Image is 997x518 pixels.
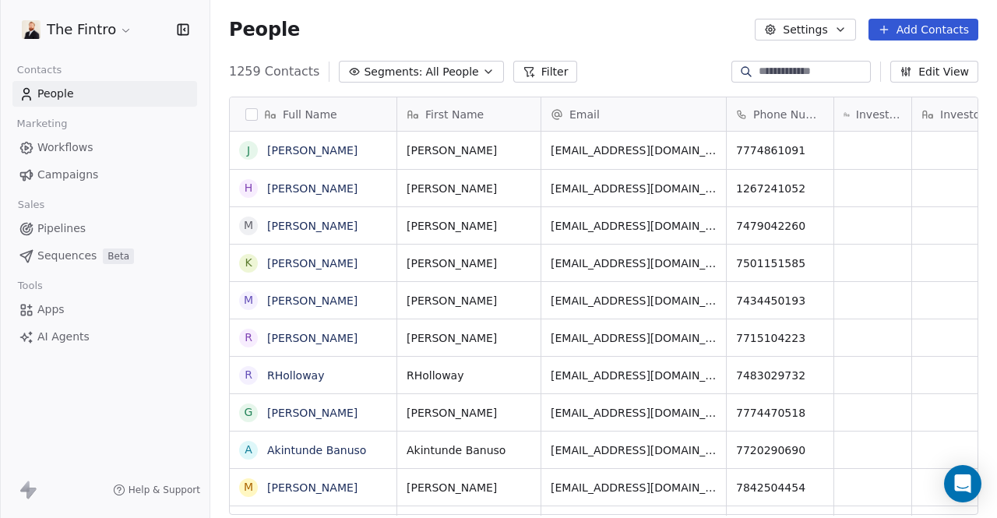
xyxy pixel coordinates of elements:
[267,407,358,419] a: [PERSON_NAME]
[267,332,358,344] a: [PERSON_NAME]
[425,107,484,122] span: First Name
[407,143,531,158] span: [PERSON_NAME]
[11,274,49,298] span: Tools
[22,20,41,39] img: Chris%20Bowyer%201.jpg
[10,112,74,136] span: Marketing
[113,484,200,496] a: Help & Support
[10,58,69,82] span: Contacts
[267,481,358,494] a: [PERSON_NAME]
[245,180,253,196] div: H
[541,97,726,131] div: Email
[551,330,717,346] span: [EMAIL_ADDRESS][DOMAIN_NAME]
[12,297,197,322] a: Apps
[267,257,358,270] a: [PERSON_NAME]
[267,369,324,382] a: RHolloway
[37,167,98,183] span: Campaigns
[397,97,541,131] div: First Name
[407,368,531,383] span: RHolloway
[364,64,422,80] span: Segments:
[37,220,86,237] span: Pipelines
[425,64,478,80] span: All People
[267,444,366,456] a: Akintunde Banuso
[513,61,578,83] button: Filter
[19,16,136,43] button: The Fintro
[551,255,717,271] span: [EMAIL_ADDRESS][DOMAIN_NAME]
[247,143,250,159] div: J
[551,143,717,158] span: [EMAIL_ADDRESS][DOMAIN_NAME]
[736,480,824,495] span: 7842504454
[283,107,337,122] span: Full Name
[230,97,396,131] div: Full Name
[37,86,74,102] span: People
[129,484,200,496] span: Help & Support
[551,442,717,458] span: [EMAIL_ADDRESS][DOMAIN_NAME]
[267,182,358,195] a: [PERSON_NAME]
[868,19,978,41] button: Add Contacts
[890,61,978,83] button: Edit View
[245,329,252,346] div: r
[944,465,981,502] div: Open Intercom Messenger
[37,301,65,318] span: Apps
[736,368,824,383] span: 7483029732
[736,330,824,346] span: 7715104223
[244,292,253,308] div: M
[736,181,824,196] span: 1267241052
[407,181,531,196] span: [PERSON_NAME]
[736,442,824,458] span: 7720290690
[407,293,531,308] span: [PERSON_NAME]
[230,132,397,516] div: grid
[551,293,717,308] span: [EMAIL_ADDRESS][DOMAIN_NAME]
[12,81,197,107] a: People
[407,442,531,458] span: Akintunde Banuso
[12,324,197,350] a: AI Agents
[753,107,824,122] span: Phone Number
[267,220,358,232] a: [PERSON_NAME]
[12,243,197,269] a: SequencesBeta
[551,181,717,196] span: [EMAIL_ADDRESS][DOMAIN_NAME]
[551,480,717,495] span: [EMAIL_ADDRESS][DOMAIN_NAME]
[727,97,833,131] div: Phone Number
[244,479,253,495] div: M
[736,405,824,421] span: 7774470518
[856,107,902,122] span: Investment Level
[551,405,717,421] span: [EMAIL_ADDRESS][DOMAIN_NAME]
[11,193,51,217] span: Sales
[37,329,90,345] span: AI Agents
[407,218,531,234] span: [PERSON_NAME]
[12,216,197,241] a: Pipelines
[736,255,824,271] span: 7501151585
[736,293,824,308] span: 7434450193
[736,143,824,158] span: 7774861091
[245,404,253,421] div: G
[245,255,252,271] div: K
[37,248,97,264] span: Sequences
[229,62,319,81] span: 1259 Contacts
[834,97,911,131] div: Investment Level
[245,442,252,458] div: A
[267,294,358,307] a: [PERSON_NAME]
[407,480,531,495] span: [PERSON_NAME]
[407,405,531,421] span: [PERSON_NAME]
[736,218,824,234] span: 7479042260
[569,107,600,122] span: Email
[551,368,717,383] span: [EMAIL_ADDRESS][DOMAIN_NAME]
[47,19,116,40] span: The Fintro
[245,367,252,383] div: R
[103,248,134,264] span: Beta
[244,217,253,234] div: M
[407,330,531,346] span: [PERSON_NAME]
[407,255,531,271] span: [PERSON_NAME]
[551,218,717,234] span: [EMAIL_ADDRESS][DOMAIN_NAME]
[229,18,300,41] span: People
[12,135,197,160] a: Workflows
[37,139,93,156] span: Workflows
[12,162,197,188] a: Campaigns
[267,144,358,157] a: [PERSON_NAME]
[755,19,855,41] button: Settings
